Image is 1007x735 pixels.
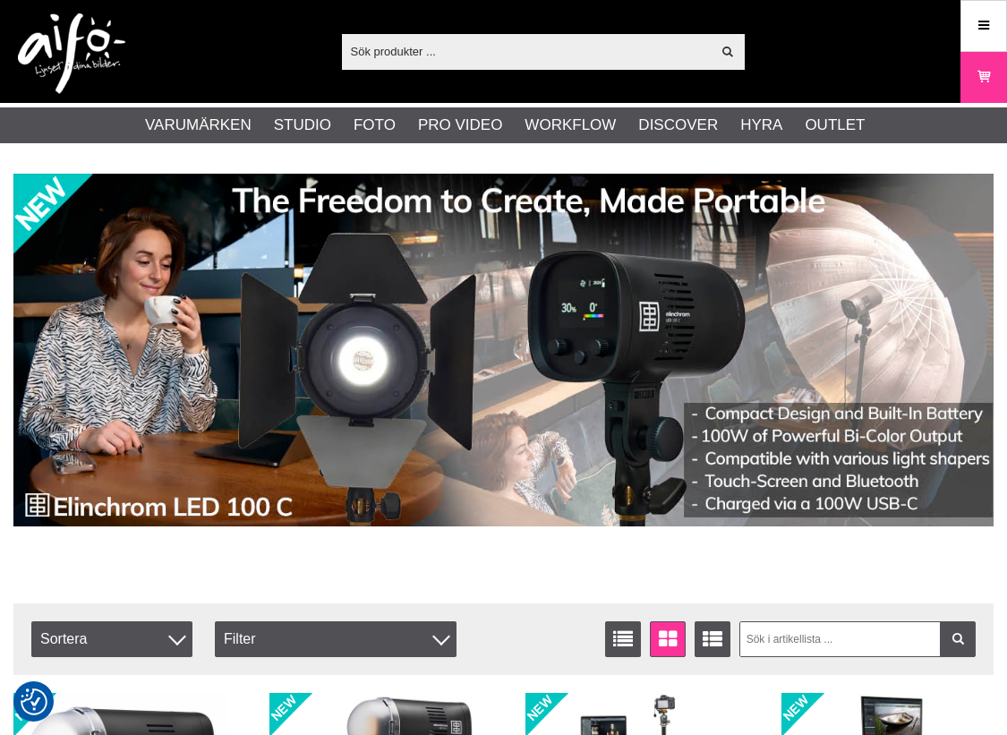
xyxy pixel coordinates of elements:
[805,114,865,137] a: Outlet
[215,621,457,657] div: Filter
[21,686,47,718] button: Samtyckesinställningar
[274,114,331,137] a: Studio
[525,114,616,137] a: Workflow
[605,621,641,657] a: Listvisning
[21,688,47,715] img: Revisit consent button
[650,621,686,657] a: Fönstervisning
[342,38,712,64] input: Sök produkter ...
[18,13,125,94] img: logo.png
[145,114,252,137] a: Varumärken
[13,174,994,526] img: Annons:002 banner-elin-led100c11390x.jpg
[418,114,502,137] a: Pro Video
[739,621,976,657] input: Sök i artikellista ...
[940,621,976,657] a: Filtrera
[695,621,730,657] a: Utökad listvisning
[354,114,396,137] a: Foto
[31,621,192,657] span: Sortera
[740,114,782,137] a: Hyra
[638,114,718,137] a: Discover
